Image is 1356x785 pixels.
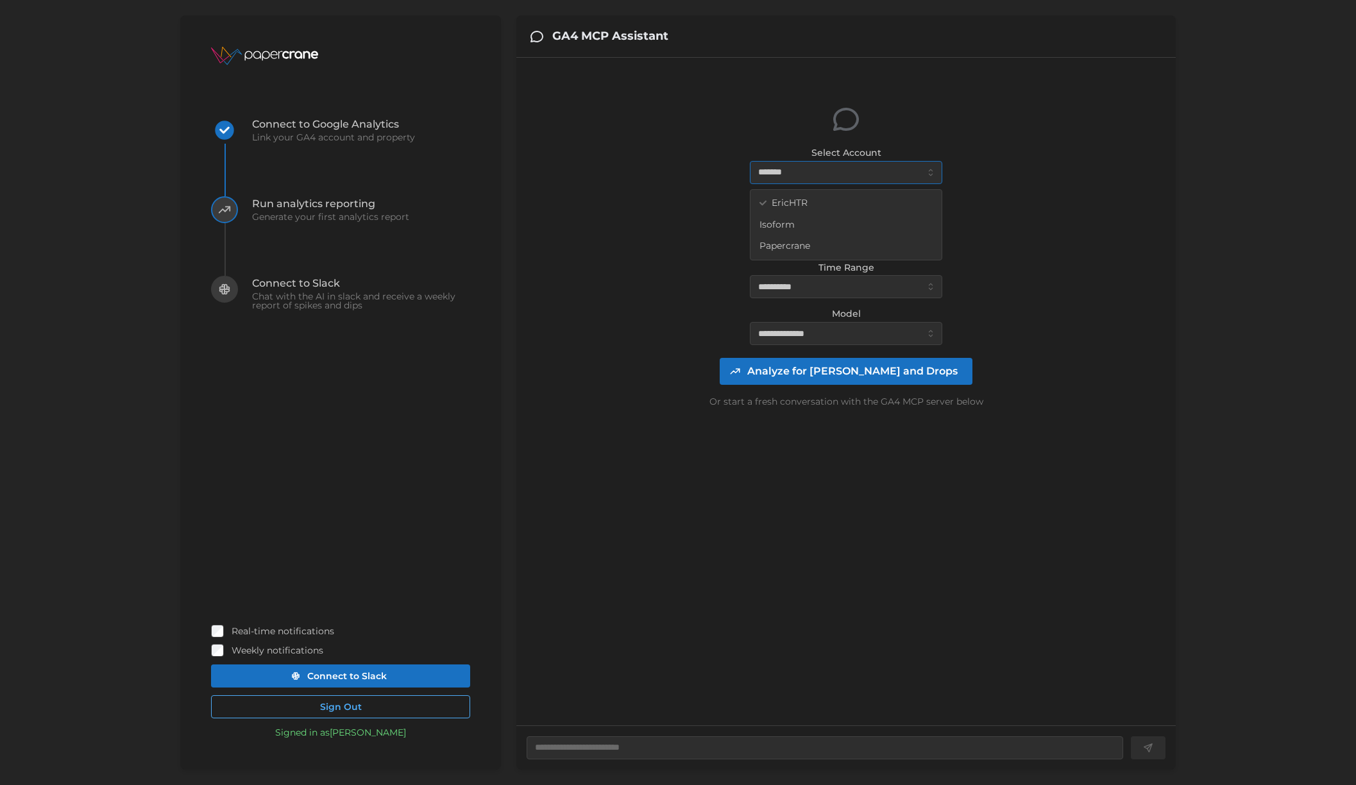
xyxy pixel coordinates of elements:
[211,117,415,196] button: Connect to Google AnalyticsLink your GA4 account and property
[747,359,958,384] span: Analyze for [PERSON_NAME] and Drops
[720,358,973,385] button: Analyze for [PERSON_NAME] and Drops
[307,665,387,687] span: Connect to Slack
[211,276,470,355] button: Connect to SlackChat with the AI in slack and receive a weekly report of spikes and dips
[275,726,406,739] p: Signed in as [PERSON_NAME]
[211,695,470,718] button: Sign Out
[211,664,470,688] button: Connect to Slack
[252,278,470,289] span: Connect to Slack
[320,696,362,718] span: Sign Out
[252,212,409,221] span: Generate your first analytics report
[832,307,861,321] label: Model
[759,239,810,253] span: Papercrane
[539,395,1153,408] p: Or start a fresh conversation with the GA4 MCP server below
[252,199,409,209] span: Run analytics reporting
[759,218,795,232] span: Isoform
[811,146,881,160] label: Select Account
[552,28,668,44] h3: GA4 MCP Assistant
[252,119,415,130] span: Connect to Google Analytics
[252,292,470,310] span: Chat with the AI in slack and receive a weekly report of spikes and dips
[252,133,415,142] span: Link your GA4 account and property
[772,196,808,210] span: EricHTR
[224,625,334,637] label: Real-time notifications
[818,261,874,275] label: Time Range
[224,644,323,657] label: Weekly notifications
[211,196,409,276] button: Run analytics reportingGenerate your first analytics report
